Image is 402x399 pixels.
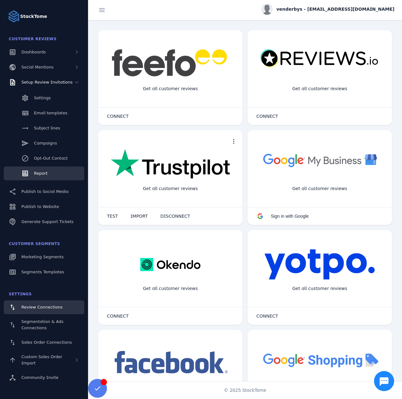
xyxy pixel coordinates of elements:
[4,200,84,214] a: Publish to Website
[276,6,394,13] span: venderbys - [EMAIL_ADDRESS][DOMAIN_NAME]
[101,110,135,123] button: CONNECT
[271,214,309,219] span: Sign in with Google
[250,210,315,222] button: Sign in with Google
[287,80,352,97] div: Get all customer reviews
[111,349,230,377] img: facebook.png
[140,249,200,280] img: okendo.webp
[227,135,240,148] button: more
[21,319,64,330] span: Segmentation & Ads Connections
[8,10,20,23] img: Logo image
[20,13,47,20] strong: StackTome
[21,305,63,309] span: Review Connections
[282,380,357,397] div: Import Products from Google
[264,249,375,280] img: yotpo.png
[34,171,47,176] span: Report
[256,114,278,118] span: CONNECT
[4,215,84,229] a: Generate Support Tickets
[4,300,84,314] a: Review Connections
[21,254,64,259] span: Marketing Segments
[9,37,57,41] span: Customer Reviews
[287,280,352,297] div: Get all customer reviews
[138,280,203,297] div: Get all customer reviews
[101,310,135,322] button: CONNECT
[4,371,84,385] a: Community Invite
[4,185,84,199] a: Publish to Social Media
[34,156,68,161] span: Opt-Out Contact
[224,387,266,394] span: © 2025 StackTome
[131,214,148,218] span: IMPORT
[21,204,59,209] span: Publish to Website
[21,375,59,380] span: Community Invite
[4,336,84,349] a: Sales Order Connections
[4,136,84,150] a: Campaigns
[21,65,53,69] span: Social Mentions
[107,314,129,318] span: CONNECT
[34,96,51,100] span: Settings
[34,111,67,115] span: Email templates
[21,50,46,54] span: Dashboards
[287,180,352,197] div: Get all customer reviews
[111,149,230,180] img: trustpilot.png
[4,121,84,135] a: Subject lines
[154,210,197,222] button: DISCONNECT
[4,91,84,105] a: Settings
[4,265,84,279] a: Segments Templates
[9,292,32,296] span: Settings
[4,106,84,120] a: Email templates
[21,80,73,85] span: Setup Review Invitations
[34,126,60,130] span: Subject lines
[261,3,394,15] button: venderbys - [EMAIL_ADDRESS][DOMAIN_NAME]
[21,340,72,345] span: Sales Order Connections
[124,210,154,222] button: IMPORT
[34,141,57,145] span: Campaigns
[21,354,62,365] span: Custom Sales Order Import
[101,210,124,222] button: TEST
[250,310,284,322] button: CONNECT
[261,3,273,15] img: profile.jpg
[256,314,278,318] span: CONNECT
[4,250,84,264] a: Marketing Segments
[107,114,129,118] span: CONNECT
[21,219,74,224] span: Generate Support Tickets
[260,349,379,371] img: googleshopping.png
[138,180,203,197] div: Get all customer reviews
[250,110,284,123] button: CONNECT
[138,80,203,97] div: Get all customer reviews
[21,189,69,194] span: Publish to Social Media
[107,214,118,218] span: TEST
[4,167,84,180] a: Report
[260,149,379,171] img: googlebusiness.png
[160,214,190,218] span: DISCONNECT
[4,151,84,165] a: Opt-Out Contact
[260,49,379,68] img: reviewsio.svg
[4,315,84,334] a: Segmentation & Ads Connections
[111,49,230,77] img: feefo.png
[9,242,60,246] span: Customer Segments
[21,270,64,274] span: Segments Templates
